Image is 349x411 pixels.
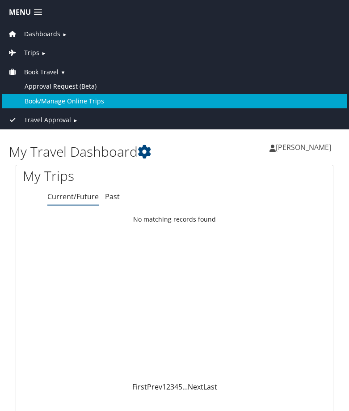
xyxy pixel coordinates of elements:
span: ► [41,50,46,56]
a: Last [203,382,217,392]
a: Prev [147,382,162,392]
a: Trips [7,48,39,57]
h1: My Travel Dashboard [9,142,175,161]
a: Menu [4,5,46,20]
span: ► [73,117,78,124]
a: 1 [162,382,166,392]
a: Book Travel [7,68,59,76]
a: Book/Manage Online Trips [2,94,347,108]
a: 5 [178,382,182,392]
a: [PERSON_NAME] [269,134,340,161]
h1: My Trips [23,167,168,185]
span: Book Travel [24,67,59,77]
a: Dashboards [7,30,60,38]
span: [PERSON_NAME] [276,142,331,152]
a: Next [188,382,203,392]
span: Travel Approval [24,115,71,125]
a: 3 [170,382,174,392]
a: 4 [174,382,178,392]
a: Travel Approval [7,116,71,124]
a: Approval Request (Beta) [2,79,347,94]
span: ► [62,31,67,38]
a: Past [105,192,120,201]
td: No matching records found [16,211,333,227]
a: First [132,382,147,392]
a: Current/Future [47,192,99,201]
span: Dashboards [24,29,60,39]
span: … [182,382,188,392]
span: Trips [24,48,39,58]
a: 2 [166,382,170,392]
span: ▼ [60,69,65,76]
span: Menu [9,8,31,17]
